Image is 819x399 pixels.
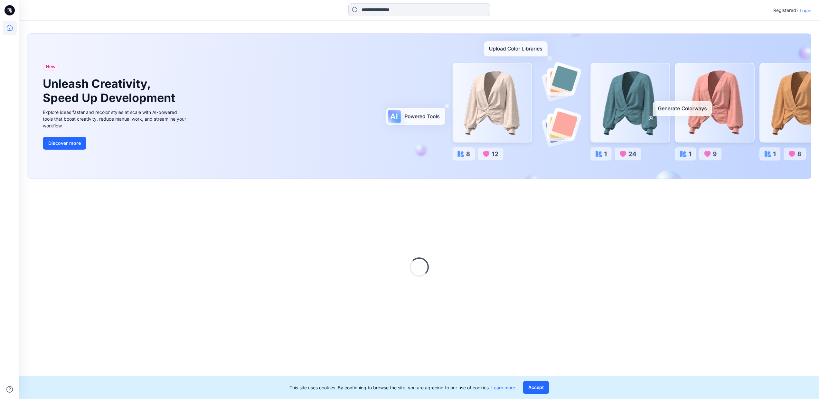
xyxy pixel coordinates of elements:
[43,109,188,129] div: Explore ideas faster and recolor styles at scale with AI-powered tools that boost creativity, red...
[800,7,811,14] p: Login
[46,63,56,70] span: New
[43,137,188,150] a: Discover more
[289,384,515,391] p: This site uses cookies. By continuing to browse the site, you are agreeing to our use of cookies.
[523,381,549,394] button: Accept
[43,137,86,150] button: Discover more
[491,385,515,390] a: Learn more
[43,77,178,105] h1: Unleash Creativity, Speed Up Development
[773,6,798,14] p: Registered?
